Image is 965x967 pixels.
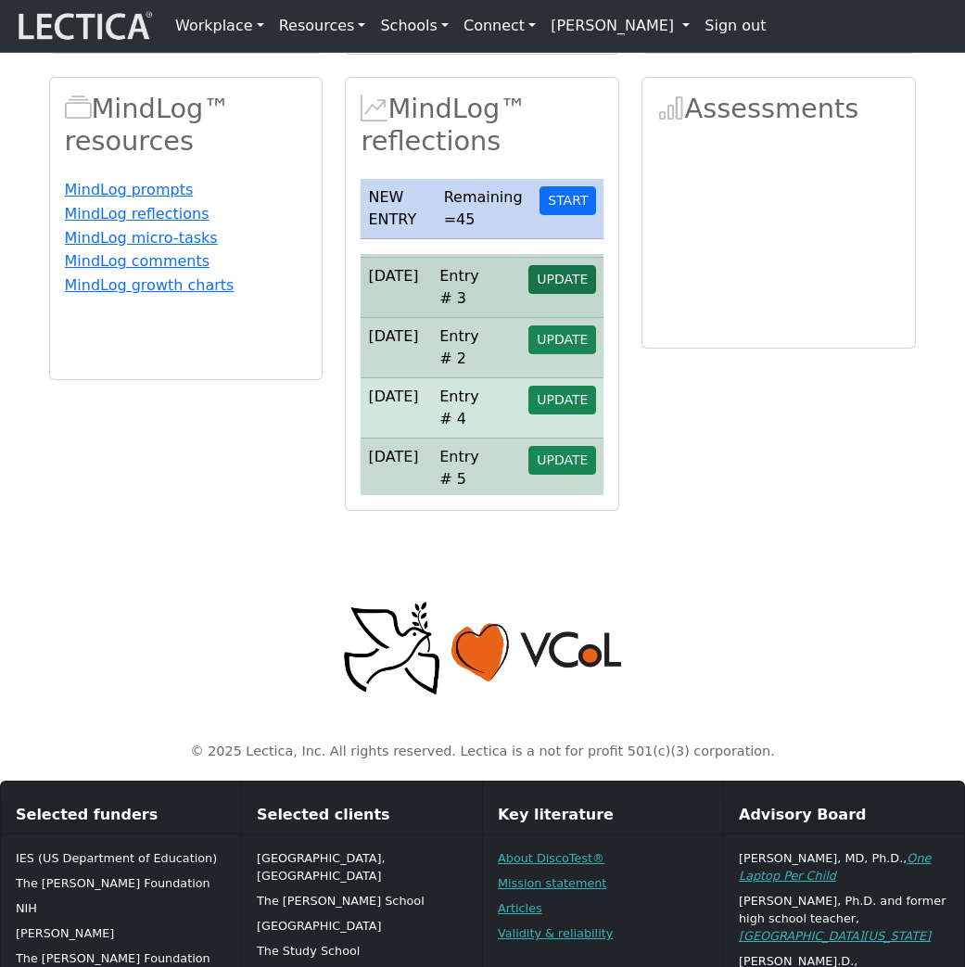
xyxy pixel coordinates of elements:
p: [PERSON_NAME], MD, Ph.D., [739,849,949,884]
div: Key literature [483,796,723,834]
td: Entry # 3 [432,258,489,318]
p: IES (US Department of Education) [16,849,226,867]
a: [PERSON_NAME] [543,7,697,45]
span: 45 [456,210,475,228]
a: MindLog micro-tasks [65,229,218,247]
h2: MindLog™ resources [65,93,308,157]
span: [DATE] [368,267,418,285]
span: MindLog [361,93,387,124]
a: One Laptop Per Child [739,851,931,883]
a: Connect [456,7,543,45]
p: The [PERSON_NAME] Foundation [16,949,226,967]
td: Remaining = [437,179,533,239]
span: UPDATE [537,332,588,347]
p: © 2025 Lectica, Inc. All rights reserved. Lectica is a not for profit 501(c)(3) corporation. [49,742,917,762]
p: NIH [16,899,226,917]
span: [DATE] [368,327,418,345]
button: START [540,186,596,215]
td: Entry # 2 [432,318,489,378]
a: Mission statement [498,876,606,890]
span: UPDATE [537,392,588,407]
a: Workplace [168,7,272,45]
a: [GEOGRAPHIC_DATA][US_STATE] [739,929,931,943]
p: [GEOGRAPHIC_DATA] [257,917,467,935]
a: Schools [373,7,456,45]
a: Articles [498,901,542,915]
button: UPDATE [528,386,596,414]
span: [DATE] [368,448,418,465]
img: lecticalive [14,8,153,44]
button: UPDATE [528,325,596,354]
div: Advisory Board [724,796,964,834]
p: [PERSON_NAME] [16,924,226,942]
a: MindLog prompts [65,181,194,198]
a: Resources [272,7,374,45]
img: Peace, love, VCoL [339,600,626,697]
div: Selected funders [1,796,241,834]
p: The [PERSON_NAME] Foundation [16,874,226,892]
a: MindLog growth charts [65,276,235,294]
p: The [PERSON_NAME] School [257,892,467,910]
p: [PERSON_NAME], Ph.D. and former high school teacher, [739,892,949,946]
td: Entry # 5 [432,439,489,499]
div: Selected clients [242,796,482,834]
button: UPDATE [528,446,596,475]
a: Validity & reliability [498,926,613,940]
span: UPDATE [537,452,588,467]
a: MindLog comments [65,252,210,270]
p: [GEOGRAPHIC_DATA], [GEOGRAPHIC_DATA] [257,849,467,884]
a: About DiscoTest® [498,851,604,865]
h2: MindLog™ reflections [361,93,603,157]
a: Sign out [697,7,773,45]
span: UPDATE [537,272,588,286]
p: The Study School [257,942,467,960]
td: Entry # 4 [432,378,489,439]
button: UPDATE [528,265,596,294]
span: Assessments [657,93,684,124]
span: [DATE] [368,388,418,405]
span: MindLog™ resources [65,93,92,124]
h2: Assessments [657,93,900,125]
a: MindLog reflections [65,205,210,223]
td: NEW ENTRY [361,179,436,239]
